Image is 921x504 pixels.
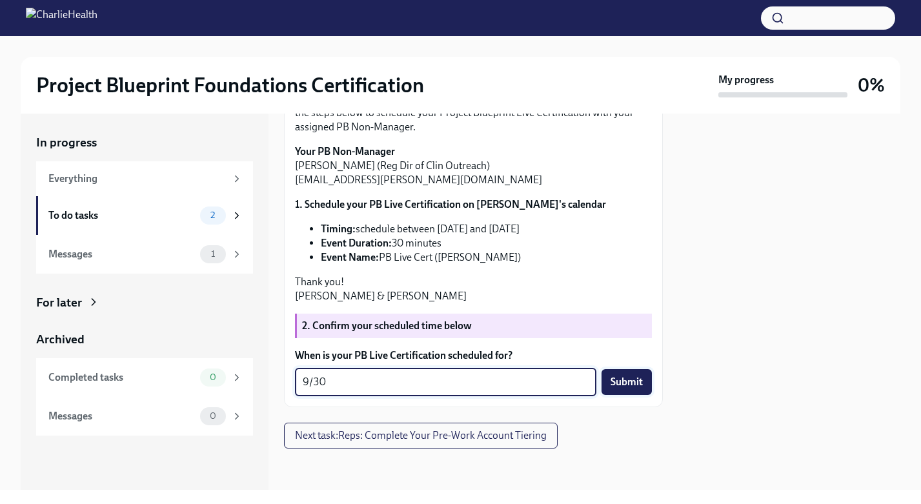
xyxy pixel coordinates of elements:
h3: 0% [858,74,885,97]
a: For later [36,294,253,311]
span: 0 [202,372,224,382]
div: Messages [48,247,195,261]
img: CharlieHealth [26,8,97,28]
div: For later [36,294,82,311]
textarea: 9/30 [303,374,589,390]
p: Thank you! [PERSON_NAME] & [PERSON_NAME] [295,275,652,303]
strong: 1. Schedule your PB Live Certification on [PERSON_NAME]'s calendar [295,198,606,210]
strong: My progress [718,73,774,87]
strong: Your PB Non-Manager [295,145,395,157]
span: 2 [203,210,223,220]
span: Submit [611,376,643,388]
span: 0 [202,411,224,421]
a: Archived [36,331,253,348]
a: In progress [36,134,253,151]
p: [PERSON_NAME] (Reg Dir of Clin Outreach) [EMAIL_ADDRESS][PERSON_NAME][DOMAIN_NAME] [295,145,652,187]
li: PB Live Cert ([PERSON_NAME]) [321,250,652,265]
button: Next task:Reps: Complete Your Pre-Work Account Tiering [284,423,558,449]
strong: 2. Confirm your scheduled time below [302,319,472,332]
label: When is your PB Live Certification scheduled for? [295,348,652,363]
div: Messages [48,409,195,423]
strong: Event Duration: [321,237,392,249]
span: 1 [203,249,223,259]
li: 30 minutes [321,236,652,250]
div: Completed tasks [48,370,195,385]
span: Next task : Reps: Complete Your Pre-Work Account Tiering [295,429,547,442]
a: Messages1 [36,235,253,274]
li: schedule between [DATE] and [DATE] [321,222,652,236]
button: Submit [602,369,652,395]
strong: Timing: [321,223,356,235]
div: To do tasks [48,208,195,223]
a: Messages0 [36,397,253,436]
strong: Event Name: [321,251,379,263]
div: Everything [48,172,226,186]
h2: Project Blueprint Foundations Certification [36,72,424,98]
a: Completed tasks0 [36,358,253,397]
a: Everything [36,161,253,196]
a: To do tasks2 [36,196,253,235]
